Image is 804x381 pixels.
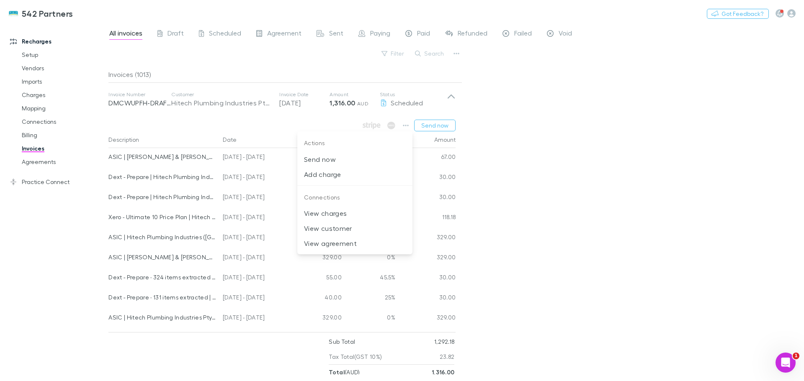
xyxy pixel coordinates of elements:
a: View agreement [297,238,412,246]
li: Add charge [297,167,412,182]
li: Send now [297,152,412,167]
a: View customer [297,223,412,231]
li: View charges [297,206,412,221]
span: 1 [793,353,799,359]
p: Send now [304,154,406,164]
p: View charges [304,208,406,218]
p: View customer [304,223,406,233]
a: View charges [297,208,412,216]
p: Add charge [304,169,406,179]
p: Actions [297,135,412,152]
iframe: Intercom live chat [776,353,796,373]
p: View agreement [304,238,406,248]
li: View customer [297,221,412,236]
li: View agreement [297,236,412,251]
p: Connections [297,189,412,206]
